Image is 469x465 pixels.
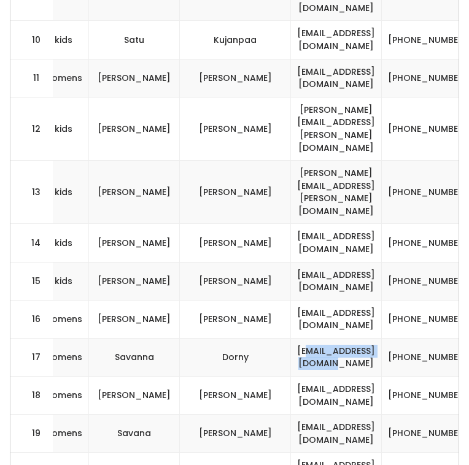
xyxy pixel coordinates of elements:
td: kids [38,97,89,160]
td: [PERSON_NAME][EMAIL_ADDRESS][PERSON_NAME][DOMAIN_NAME] [291,97,382,160]
td: kids [38,224,89,262]
td: [PERSON_NAME] [180,300,291,338]
td: [PERSON_NAME] [89,97,180,160]
td: 13 [10,161,53,224]
td: 12 [10,97,53,160]
td: 14 [10,224,53,262]
td: kids [38,161,89,224]
td: Satu [89,21,180,59]
td: 18 [10,377,53,415]
td: 17 [10,338,53,376]
td: [EMAIL_ADDRESS][DOMAIN_NAME] [291,224,382,262]
td: [EMAIL_ADDRESS][DOMAIN_NAME] [291,415,382,453]
td: 11 [10,59,53,97]
td: kids [38,21,89,59]
td: [PERSON_NAME] [180,161,291,224]
td: Savanna [89,338,180,376]
td: [EMAIL_ADDRESS][DOMAIN_NAME] [291,377,382,415]
td: Savana [89,415,180,453]
td: [PERSON_NAME] [89,161,180,224]
td: Dorny [180,338,291,376]
td: [PERSON_NAME] [180,377,291,415]
td: [EMAIL_ADDRESS][DOMAIN_NAME] [291,262,382,300]
td: womens [38,300,89,338]
td: [PERSON_NAME] [89,59,180,97]
td: [PERSON_NAME] [180,59,291,97]
td: [EMAIL_ADDRESS][DOMAIN_NAME] [291,59,382,97]
td: [PERSON_NAME] [89,300,180,338]
td: womens [38,415,89,453]
td: [EMAIL_ADDRESS][DOMAIN_NAME] [291,338,382,376]
td: [PERSON_NAME] [180,415,291,453]
td: [PERSON_NAME][EMAIL_ADDRESS][PERSON_NAME][DOMAIN_NAME] [291,161,382,224]
td: 16 [10,300,53,338]
td: [PERSON_NAME] [89,262,180,300]
td: [PERSON_NAME] [89,224,180,262]
td: [PERSON_NAME] [180,262,291,300]
td: [EMAIL_ADDRESS][DOMAIN_NAME] [291,21,382,59]
td: Kujanpaa [180,21,291,59]
td: 15 [10,262,53,300]
td: 10 [10,21,53,59]
td: [PERSON_NAME] [180,224,291,262]
td: [PERSON_NAME] [180,97,291,160]
td: womens [38,59,89,97]
td: [EMAIL_ADDRESS][DOMAIN_NAME] [291,300,382,338]
td: womens [38,377,89,415]
td: womens [38,338,89,376]
td: [PERSON_NAME] [89,377,180,415]
td: kids [38,262,89,300]
td: 19 [10,415,53,453]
